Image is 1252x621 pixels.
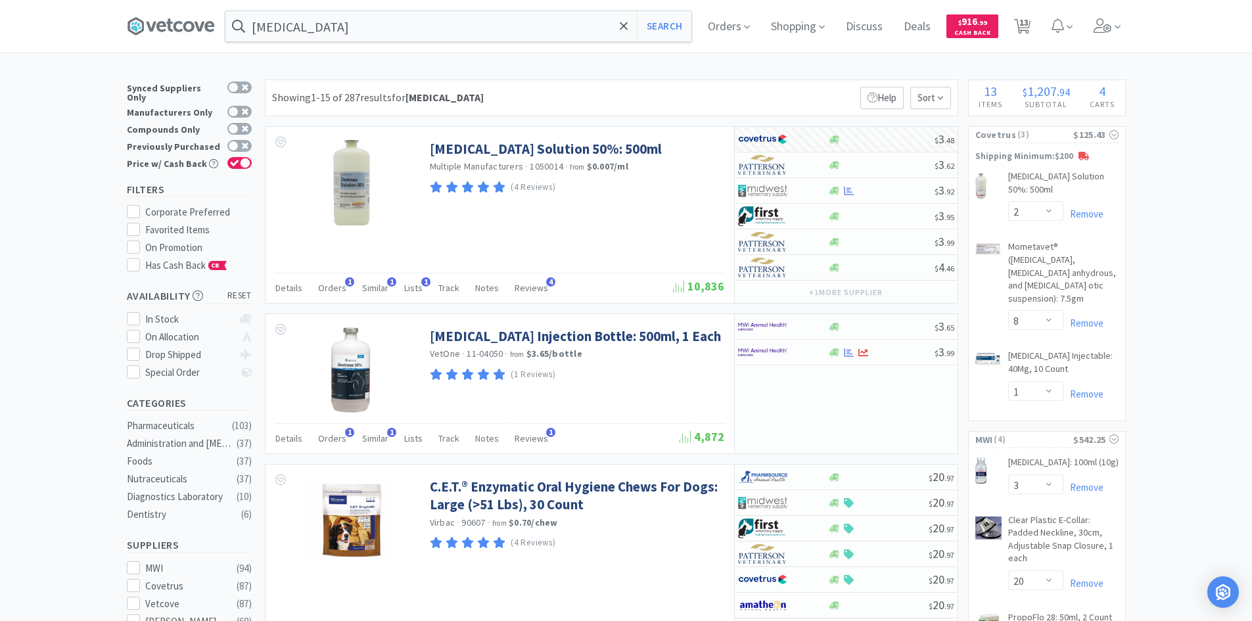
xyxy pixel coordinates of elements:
a: Clear Plastic E-Collar: Padded Neckline, 30cm, Adjustable Snap Closure, 1 each [1008,514,1119,570]
div: . [1012,85,1080,98]
span: from [570,162,584,172]
span: 1 [546,428,555,437]
span: . 97 [944,473,954,483]
div: Drop Shipped [145,347,233,363]
span: 3 [935,319,954,334]
span: · [488,517,490,528]
img: 77fca1acd8b6420a9015268ca798ef17_1.png [738,129,787,149]
span: 20 [929,520,954,536]
span: Details [275,282,302,294]
span: $ [935,161,939,171]
div: MWI [145,561,227,576]
a: 13 [1009,22,1036,34]
img: 8b88e1f6b23b4896a2f08ee13dad481c_162756.jpeg [308,478,392,563]
div: ( 10 ) [237,489,252,505]
span: Lists [404,432,423,444]
span: Orders [318,432,346,444]
h5: Categories [127,396,252,411]
a: [MEDICAL_DATA]: 100ml (10g) [1008,456,1119,474]
a: Remove [1063,481,1103,494]
span: Notes [475,432,499,444]
span: 20 [929,495,954,510]
span: Orders [318,282,346,294]
a: VetOne [430,348,461,359]
span: 1,207 [1027,83,1057,99]
span: Cash Back [954,30,990,38]
span: . 92 [944,187,954,196]
span: 1 [387,277,396,287]
a: $916.99Cash Back [946,9,998,44]
p: Help [860,87,904,109]
div: Administration and [MEDICAL_DATA] [127,436,233,451]
span: $ [935,323,939,333]
img: 91b6367130154d70b5d8e9b49e4b6c72_416436.png [322,327,379,413]
div: Diagnostics Laboratory [127,489,233,505]
img: f5e969b455434c6296c6d81ef179fa71_3.png [738,258,787,277]
div: Corporate Preferred [145,204,252,220]
span: . 48 [944,135,954,145]
span: Similar [362,432,388,444]
img: 67d67680309e4a0bb49a5ff0391dcc42_6.png [738,518,787,538]
span: 3 [935,234,954,249]
span: 13 [984,83,997,99]
img: f5e969b455434c6296c6d81ef179fa71_3.png [738,544,787,564]
span: $ [929,601,933,611]
span: . 62 [944,161,954,171]
img: 943f604e0f8c4ec2829a8d74392ca160_1906.png [975,457,986,484]
span: MWI [975,432,993,447]
span: $ [935,212,939,222]
span: . 65 [944,323,954,333]
span: Details [275,432,302,444]
span: $ [929,524,933,534]
img: 77fca1acd8b6420a9015268ca798ef17_1.png [738,570,787,589]
span: Track [438,282,459,294]
span: 3 [935,131,954,147]
span: · [505,348,507,359]
span: 1 [345,428,354,437]
p: (1 Reviews) [511,368,555,382]
div: $542.25 [1073,432,1118,447]
span: . 97 [944,524,954,534]
span: 1 [421,277,430,287]
img: f5e969b455434c6296c6d81ef179fa71_3.png [738,232,787,252]
a: Remove [1063,317,1103,329]
div: Showing 1-15 of 287 results [272,89,484,106]
img: f6b2451649754179b5b4e0c70c3f7cb0_2.png [738,317,787,336]
span: ( 3 ) [1016,128,1073,141]
a: Remove [1063,388,1103,400]
span: 20 [929,572,954,587]
div: Nutraceuticals [127,471,233,487]
div: ( 37 ) [237,471,252,487]
div: ( 87 ) [237,596,252,612]
div: Favorited Items [145,222,252,238]
strong: $0.70 / chew [509,517,558,528]
span: $ [929,499,933,509]
span: 3 [935,208,954,223]
span: reset [227,289,252,303]
img: d1b6fadf0c944739b2c835d8cf8e9828_311370.png [975,173,986,199]
div: ( 6 ) [241,507,252,522]
div: In Stock [145,311,233,327]
a: [MEDICAL_DATA] Solution 50%: 500ml [430,140,662,158]
img: 7915dbd3f8974342a4dc3feb8efc1740_58.png [738,467,787,487]
span: $ [935,187,939,196]
div: Foods [127,453,233,469]
div: Covetrus [145,578,227,594]
img: 67d67680309e4a0bb49a5ff0391dcc42_6.png [738,206,787,226]
h4: Subtotal [1012,98,1080,110]
span: 1 [387,428,396,437]
span: 10,836 [673,279,724,294]
div: Vetcove [145,596,227,612]
span: . 97 [944,550,954,560]
strong: $0.007 / ml [587,160,628,172]
p: (4 Reviews) [511,536,555,550]
span: Covetrus [975,127,1016,142]
a: Remove [1063,577,1103,589]
img: 49568e65bea1454790991d0b9f7887ab_6784.png [975,517,1002,540]
div: Synced Suppliers Only [127,81,221,102]
span: ( 4 ) [992,433,1073,446]
div: Open Intercom Messenger [1207,576,1239,608]
span: · [462,348,465,359]
span: 3 [935,344,954,359]
span: 1050014 [530,160,563,172]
